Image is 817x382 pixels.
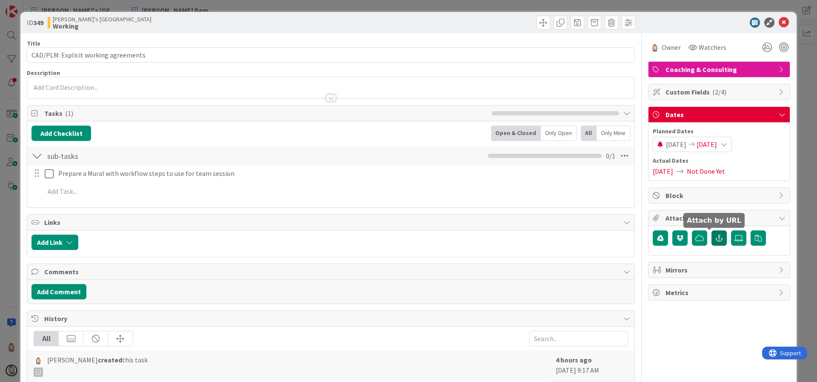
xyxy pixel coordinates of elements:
[653,166,673,176] span: [DATE]
[27,69,60,77] span: Description
[666,109,774,120] span: Dates
[18,1,39,11] span: Support
[666,213,774,223] span: Attachments
[44,267,619,277] span: Comments
[653,127,786,136] span: Planned Dates
[44,148,236,164] input: Add Checklist...
[53,16,151,23] span: [PERSON_NAME]'s [GEOGRAPHIC_DATA]
[666,287,774,298] span: Metrics
[666,87,774,97] span: Custom Fields
[541,126,577,141] div: Only Open
[44,313,619,324] span: History
[98,356,122,364] b: created
[53,23,151,29] b: Working
[33,18,43,27] b: 349
[491,126,541,141] div: Open & Closed
[666,190,774,201] span: Block
[653,156,786,165] span: Actual Dates
[581,126,597,141] div: All
[712,88,726,96] span: ( 2/4 )
[27,17,43,28] span: ID
[31,284,86,299] button: Add Comment
[666,265,774,275] span: Mirrors
[58,169,628,178] p: Prepare a Mural with workflow steps to use for team session
[687,166,725,176] span: Not Done Yet
[27,40,40,47] label: Title
[34,356,43,365] img: Rv
[606,151,615,161] span: 0 / 1
[699,42,726,52] span: Watchers
[697,139,717,149] span: [DATE]
[34,331,59,346] div: All
[687,216,741,224] h5: Attach by URL
[650,42,660,52] img: Rv
[597,126,630,141] div: Only Mine
[27,47,635,63] input: type card name here...
[47,355,148,377] span: [PERSON_NAME] this task
[44,217,619,227] span: Links
[31,126,91,141] button: Add Checklist
[65,109,73,118] span: ( 1 )
[31,235,78,250] button: Add Link
[662,42,681,52] span: Owner
[556,356,592,364] b: 4 hours ago
[666,64,774,75] span: Coaching & Consulting
[529,331,628,346] input: Search...
[666,139,686,149] span: [DATE]
[44,108,487,118] span: Tasks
